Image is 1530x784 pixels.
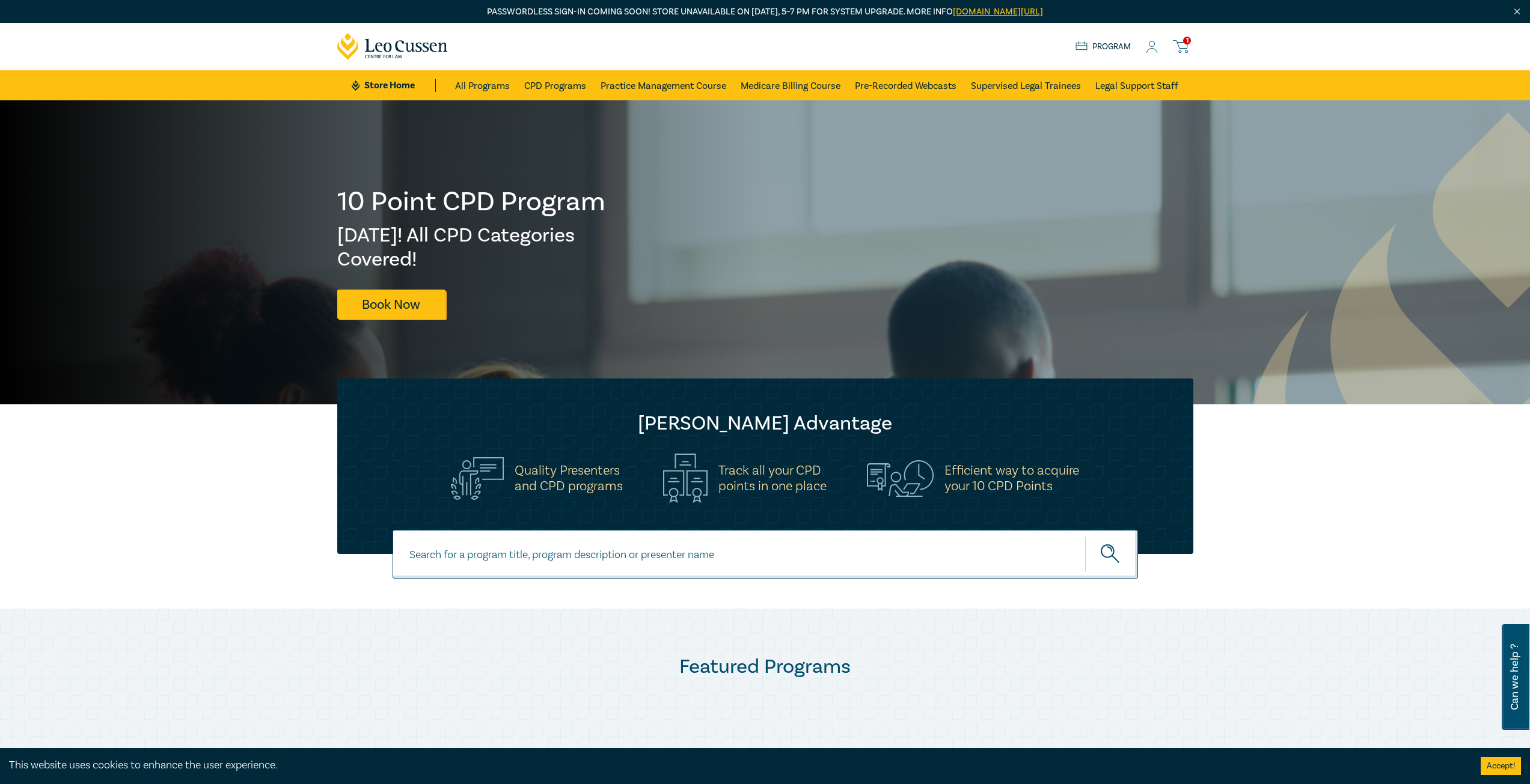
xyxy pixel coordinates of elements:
[1509,631,1520,723] span: Can we help ?
[971,70,1081,100] a: Supervised Legal Trainees
[455,70,510,100] a: All Programs
[1512,7,1522,17] img: Close
[524,70,586,100] a: CPD Programs
[337,5,1193,19] p: Passwordless sign-in coming soon! Store unavailable on [DATE], 5–7 PM for system upgrade. More info
[337,223,607,272] h2: [DATE]! All CPD Categories Covered!
[337,290,445,319] a: Book Now
[953,6,1043,17] a: [DOMAIN_NAME][URL]
[337,186,607,217] h1: 10 Point CPD Program
[718,463,827,494] h5: Track all your CPD points in one place
[393,530,1138,579] input: Search for a program title, program description or presenter name
[515,463,623,494] h5: Quality Presenters and CPD programs
[944,463,1079,494] h5: Efficient way to acquire your 10 CPD Points
[1076,40,1131,53] a: Program
[1481,757,1521,775] button: Accept cookies
[741,70,840,100] a: Medicare Billing Course
[1095,70,1178,100] a: Legal Support Staff
[663,454,708,503] img: Track all your CPD<br>points in one place
[337,655,1193,679] h2: Featured Programs
[1183,37,1191,44] span: 1
[352,79,435,92] a: Store Home
[601,70,726,100] a: Practice Management Course
[451,457,504,500] img: Quality Presenters<br>and CPD programs
[361,412,1169,436] h2: [PERSON_NAME] Advantage
[855,70,956,100] a: Pre-Recorded Webcasts
[867,460,934,496] img: Efficient way to acquire<br>your 10 CPD Points
[9,758,1463,773] div: This website uses cookies to enhance the user experience.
